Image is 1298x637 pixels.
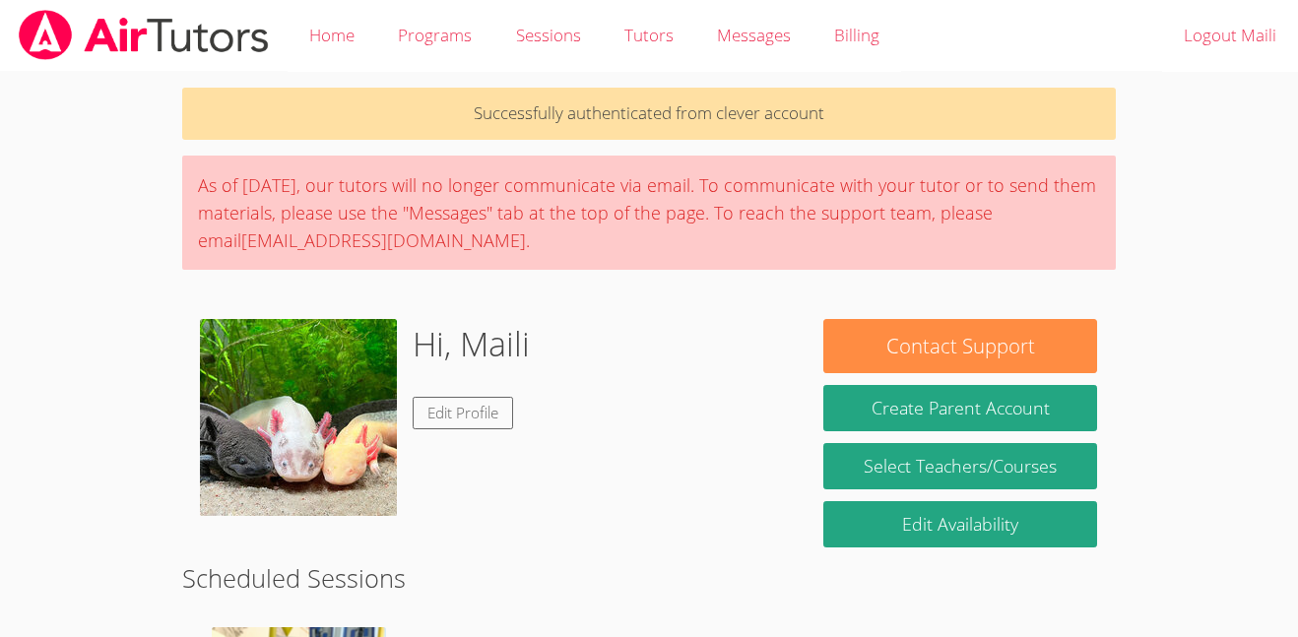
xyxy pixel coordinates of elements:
[182,559,1117,597] h2: Scheduled Sessions
[413,319,530,369] h1: Hi, Maili
[182,156,1117,270] div: As of [DATE], our tutors will no longer communicate via email. To communicate with your tutor or ...
[823,443,1097,489] a: Select Teachers/Courses
[182,88,1117,140] p: Successfully authenticated from clever account
[823,501,1097,547] a: Edit Availability
[413,397,513,429] a: Edit Profile
[200,319,397,516] img: 360_F_552623663_nDZ5XauqzyfDKrDEBLfjRCnvIcq0BOhG.jpg
[823,385,1097,431] button: Create Parent Account
[823,319,1097,373] button: Contact Support
[17,10,271,60] img: airtutors_banner-c4298cdbf04f3fff15de1276eac7730deb9818008684d7c2e4769d2f7ddbe033.png
[717,24,791,46] span: Messages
